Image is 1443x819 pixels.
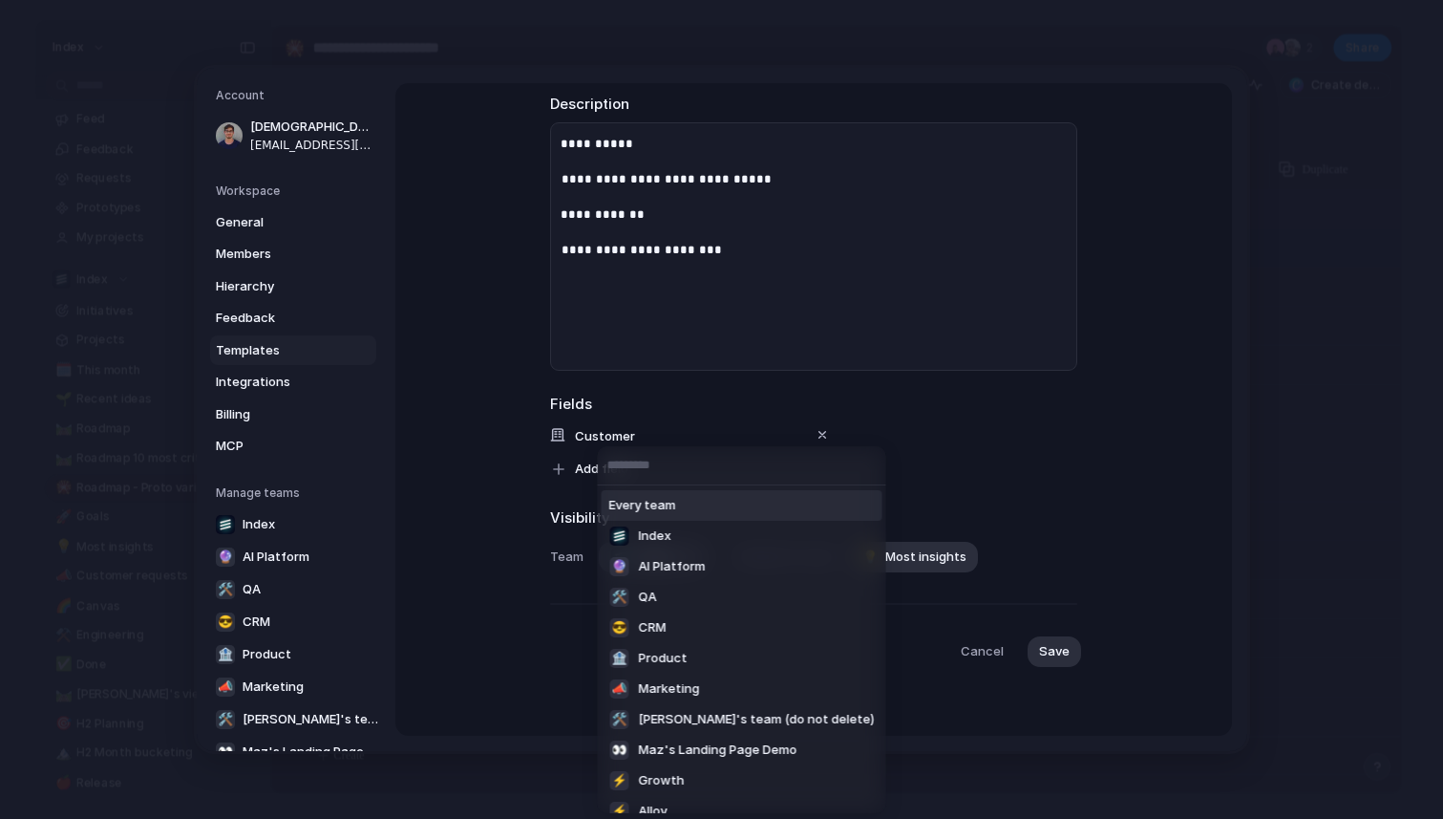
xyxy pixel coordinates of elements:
span: Maz's Landing Page Demo [639,741,797,760]
div: 📣 [610,679,629,699]
span: Marketing [639,679,700,699]
span: Every team [609,496,676,515]
div: 🔮 [610,557,629,576]
span: [PERSON_NAME]'s team (do not delete) [639,710,875,729]
div: 🛠️ [610,588,629,607]
span: Growth [639,771,685,790]
div: ⚡ [610,771,629,790]
div: 🛠️ [610,710,629,729]
span: Index [639,527,671,546]
div: 👀 [610,741,629,760]
span: AI Platform [639,557,706,576]
span: Product [639,649,688,668]
span: QA [639,588,657,607]
span: CRM [639,618,667,637]
div: 😎 [610,618,629,637]
div: 🏦 [610,649,629,668]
